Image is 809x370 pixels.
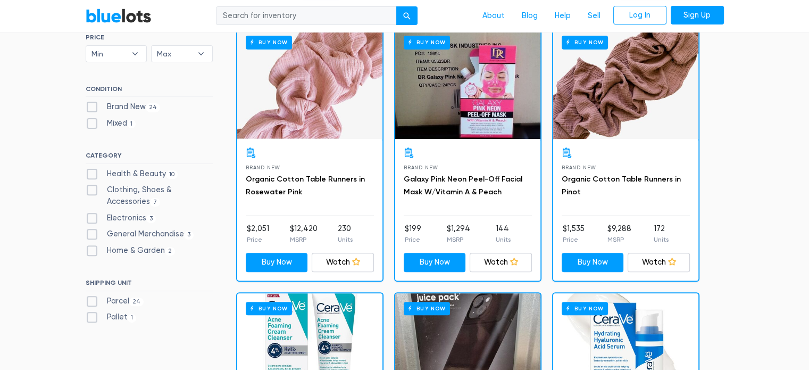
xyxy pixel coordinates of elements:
[562,253,624,272] a: Buy Now
[312,253,374,272] a: Watch
[563,235,585,244] p: Price
[579,6,609,26] a: Sell
[157,46,192,62] span: Max
[86,85,213,97] h6: CONDITION
[563,223,585,244] li: $1,535
[404,302,450,315] h6: Buy Now
[86,101,161,113] label: Brand New
[128,314,137,323] span: 1
[146,215,156,223] span: 3
[127,120,136,128] span: 1
[671,6,724,25] a: Sign Up
[166,170,178,179] span: 10
[338,223,353,244] li: 230
[546,6,579,26] a: Help
[247,235,269,244] p: Price
[404,253,466,272] a: Buy Now
[246,165,280,170] span: Brand New
[237,27,382,139] a: Buy Now
[289,235,317,244] p: MSRP
[190,46,212,62] b: ▾
[86,168,178,180] label: Health & Beauty
[513,6,546,26] a: Blog
[184,231,194,239] span: 3
[562,36,608,49] h6: Buy Now
[146,103,161,112] span: 24
[246,36,292,49] h6: Buy Now
[404,175,522,196] a: Galaxy Pink Neon Peel-Off Facial Mask W/Vitamin A & Peach
[86,228,194,240] label: General Merchandise
[562,302,608,315] h6: Buy Now
[607,223,631,244] li: $9,288
[654,235,669,244] p: Units
[91,46,127,62] span: Min
[86,279,213,291] h6: SHIPPING UNIT
[404,36,450,49] h6: Buy Now
[470,253,532,272] a: Watch
[124,46,146,62] b: ▾
[246,253,308,272] a: Buy Now
[613,6,666,25] a: Log In
[447,235,470,244] p: MSRP
[562,175,681,196] a: Organic Cotton Table Runners in Pinot
[150,198,161,207] span: 7
[607,235,631,244] p: MSRP
[246,175,365,196] a: Organic Cotton Table Runners in Rosewater Pink
[338,235,353,244] p: Units
[86,295,144,307] label: Parcel
[86,311,137,323] label: Pallet
[86,212,156,224] label: Electronics
[496,235,511,244] p: Units
[247,223,269,244] li: $2,051
[553,27,698,139] a: Buy Now
[404,165,438,170] span: Brand New
[628,253,690,272] a: Watch
[86,245,176,257] label: Home & Garden
[405,223,421,244] li: $199
[395,27,540,139] a: Buy Now
[654,223,669,244] li: 172
[216,6,397,26] input: Search for inventory
[405,235,421,244] p: Price
[289,223,317,244] li: $12,420
[86,184,213,207] label: Clothing, Shoes & Accessories
[246,302,292,315] h6: Buy Now
[562,165,596,170] span: Brand New
[474,6,513,26] a: About
[447,223,470,244] li: $1,294
[496,223,511,244] li: 144
[165,247,176,256] span: 2
[86,8,152,23] a: BlueLots
[86,152,213,163] h6: CATEGORY
[86,118,136,129] label: Mixed
[129,298,144,306] span: 24
[86,34,213,41] h6: PRICE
